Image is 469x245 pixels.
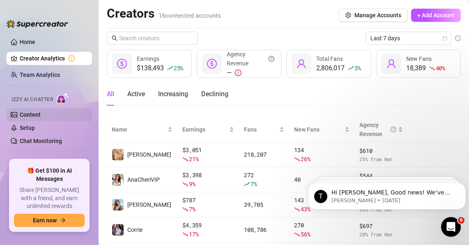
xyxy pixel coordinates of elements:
[20,155,78,169] span: Automations
[239,117,289,142] th: Fans
[244,225,284,234] div: 108,786
[117,59,127,69] span: dollar-circle
[14,167,85,183] span: 🎁 Get $100 in AI Messages
[207,59,217,69] span: dollar-circle
[20,72,60,78] a: Team Analytics
[177,117,239,142] th: Earnings
[14,186,85,210] span: Share [PERSON_NAME] with a friend, and earn unlimited rewards
[127,201,171,208] span: [PERSON_NAME]
[60,217,66,223] span: arrow-right
[294,221,349,239] div: 270
[458,217,464,224] span: 6
[301,230,310,238] span: 56 %
[20,111,41,118] a: Content
[137,55,159,62] span: Earnings
[112,174,124,185] img: AnaCheriVIP
[251,180,257,188] span: 7 %
[348,65,354,71] span: rise
[294,196,349,214] div: 143
[359,222,402,231] span: $ 697
[354,64,361,72] span: 5 %
[359,231,402,238] span: 20 % from Net
[56,92,69,104] img: AI Chatter
[112,125,166,134] span: Name
[442,36,447,41] span: calendar
[391,120,396,139] span: question-circle
[189,155,198,163] span: 21 %
[127,89,145,99] div: Active
[359,155,402,163] span: 25 % from Net
[182,156,188,162] span: fall
[189,205,195,213] span: 7 %
[370,32,447,44] span: Last 7 days
[167,65,173,71] span: rise
[359,146,402,155] span: $ 610
[455,35,461,41] span: info-circle
[182,125,228,134] span: Earnings
[244,171,284,189] div: 272
[112,149,124,160] img: Anthia
[386,59,396,69] span: user
[182,221,234,239] div: $ 4,359
[244,150,284,159] div: 218,207
[294,231,300,237] span: fall
[301,155,310,163] span: 26 %
[294,146,349,164] div: 134
[297,59,306,69] span: user
[441,217,461,237] iframe: Intercom live chat
[137,63,183,73] div: $138,493
[112,35,117,41] span: search
[33,217,57,224] span: Earn now
[182,171,234,189] div: $ 3,398
[119,34,186,43] input: Search creators
[227,50,275,68] div: Agency Revenue
[406,55,432,62] span: New Fans
[429,65,435,71] span: fall
[11,96,53,104] span: Izzy AI Chatter
[189,230,198,238] span: 17 %
[182,146,234,164] div: $ 3,051
[182,231,188,237] span: fall
[20,138,62,144] a: Chat Monitoring
[406,63,445,73] div: 18,389
[127,176,160,183] span: AnaCheriVIP
[7,20,68,28] img: logo-BBDzfeDw.svg
[411,9,461,22] button: + Add Account
[289,117,354,142] th: New Fans
[244,200,284,209] div: 39,705
[189,180,195,188] span: 9 %
[294,125,343,134] span: New Fans
[359,120,396,139] div: Agency Revenue
[244,181,250,187] span: rise
[345,12,351,18] span: setting
[159,12,221,19] span: 16 connected accounts
[20,125,35,131] a: Setup
[294,175,349,184] div: 40
[107,89,114,99] div: All
[301,205,310,213] span: 43 %
[20,39,35,45] a: Home
[235,69,241,76] span: exclamation-circle
[107,117,177,142] th: Name
[316,55,343,62] span: Total Fans
[305,165,469,223] iframe: Intercom notifications message
[127,227,143,233] span: Corrie
[354,12,401,18] span: Manage Accounts
[14,214,85,227] button: Earn nowarrow-right
[158,89,188,99] div: Increasing
[294,156,300,162] span: fall
[436,64,445,72] span: 40 %
[174,64,183,72] span: 25 %
[227,68,275,78] div: —
[112,224,124,236] img: Corrie
[182,196,234,214] div: $ 787
[294,206,300,212] span: fall
[339,9,408,22] button: Manage Accounts
[182,181,188,187] span: fall
[107,6,221,21] h2: Creators
[316,63,361,73] div: 2,806,017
